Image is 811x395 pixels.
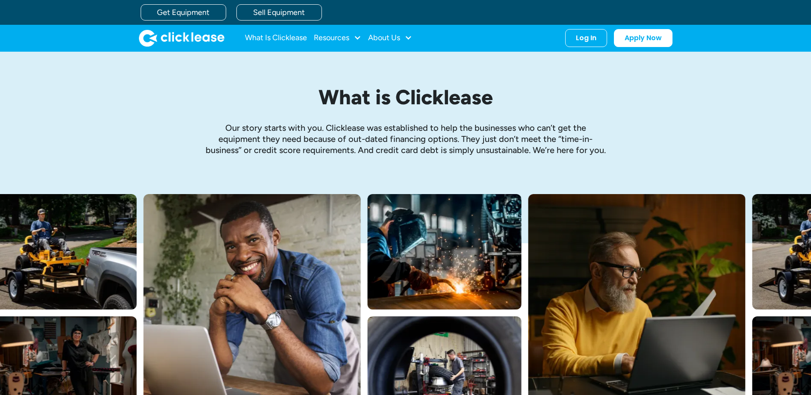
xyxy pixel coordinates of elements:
[141,4,226,21] a: Get Equipment
[139,29,224,47] a: home
[314,29,361,47] div: Resources
[576,34,596,42] div: Log In
[205,122,607,156] p: Our story starts with you. Clicklease was established to help the businesses who can’t get the eq...
[614,29,672,47] a: Apply Now
[139,29,224,47] img: Clicklease logo
[205,86,607,109] h1: What is Clicklease
[236,4,322,21] a: Sell Equipment
[368,29,412,47] div: About Us
[368,194,522,310] img: A welder in a large mask working on a large pipe
[245,29,307,47] a: What Is Clicklease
